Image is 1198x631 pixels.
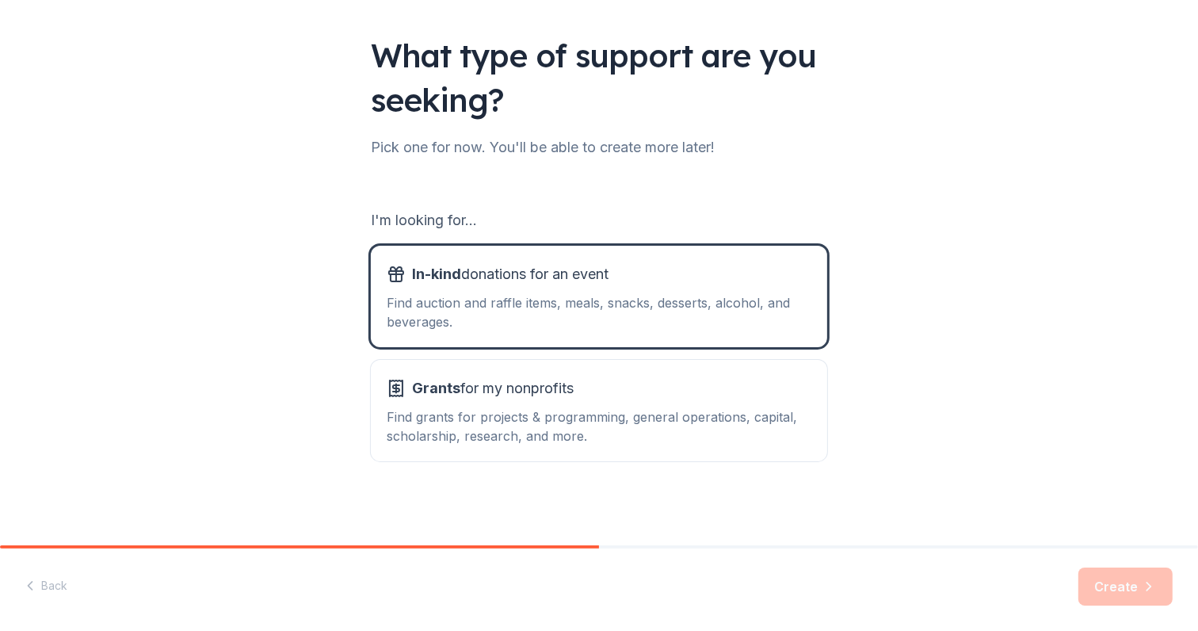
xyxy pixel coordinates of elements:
[371,208,827,233] div: I'm looking for...
[412,380,460,396] span: Grants
[387,293,811,331] div: Find auction and raffle items, meals, snacks, desserts, alcohol, and beverages.
[387,407,811,446] div: Find grants for projects & programming, general operations, capital, scholarship, research, and m...
[371,246,827,347] button: In-kinddonations for an eventFind auction and raffle items, meals, snacks, desserts, alcohol, and...
[412,376,574,401] span: for my nonprofits
[412,262,609,287] span: donations for an event
[412,266,461,282] span: In-kind
[371,33,827,122] div: What type of support are you seeking?
[371,135,827,160] div: Pick one for now. You'll be able to create more later!
[371,360,827,461] button: Grantsfor my nonprofitsFind grants for projects & programming, general operations, capital, schol...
